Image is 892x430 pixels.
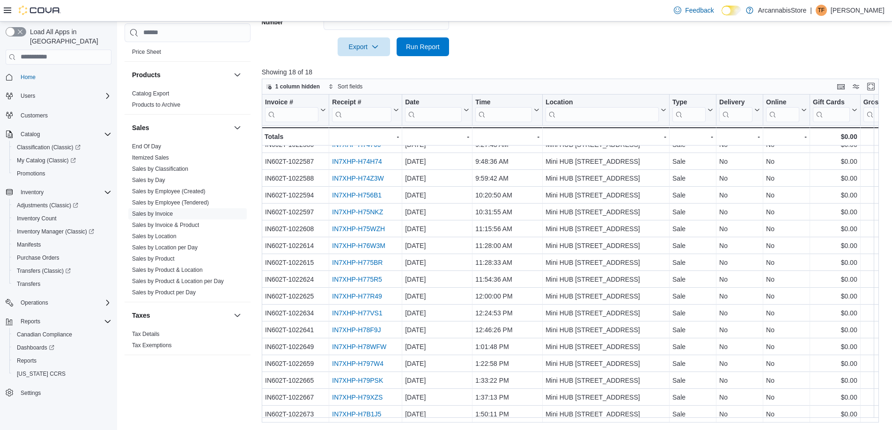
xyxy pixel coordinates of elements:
a: Tax Details [132,331,160,337]
a: IN7XHP-H79XZS [332,394,383,401]
a: Promotions [13,168,49,179]
div: IN602T-1022580 [265,139,326,150]
span: Inventory Manager (Classic) [13,226,111,237]
div: Pricing [125,46,251,61]
span: Reports [17,316,111,327]
a: IN7XHP-H775BR [332,259,383,266]
span: [US_STATE] CCRS [17,370,66,378]
a: Sales by Invoice & Product [132,222,199,228]
span: Purchase Orders [13,252,111,263]
span: Inventory [21,189,44,196]
a: End Of Day [132,143,161,150]
button: Run Report [397,37,449,56]
button: Customers [2,108,115,122]
span: Sales by Employee (Tendered) [132,199,209,206]
div: Invoice # [265,98,318,107]
div: Receipt # URL [332,98,391,122]
span: Sales by Location [132,233,177,240]
div: 11:28:00 AM [475,240,539,251]
a: Transfers (Classic) [13,265,74,277]
div: Online [766,98,799,122]
div: Receipt # [332,98,391,107]
a: Purchase Orders [13,252,63,263]
button: Catalog [2,128,115,141]
a: Inventory Manager (Classic) [9,225,115,238]
button: Operations [2,296,115,309]
span: Inventory Manager (Classic) [17,228,94,235]
span: Dark Mode [722,15,722,16]
span: Products to Archive [132,101,180,109]
a: IN7XHP-H78F9J [332,326,381,334]
div: Sale [672,274,713,285]
a: Customers [17,110,52,121]
div: - [719,131,760,142]
div: Mini HUB [STREET_ADDRESS] [546,189,666,201]
button: Display options [850,81,862,92]
div: [DATE] [405,257,469,268]
a: Reports [13,355,40,366]
div: Sale [672,291,713,302]
a: Sales by Product & Location per Day [132,278,224,284]
div: [DATE] [405,139,469,150]
span: Classification (Classic) [17,144,81,151]
a: IN7XHP-H74H74 [332,158,382,165]
div: Time [475,98,532,107]
div: Sale [672,223,713,234]
div: Sale [672,240,713,251]
a: Dashboards [13,342,58,353]
div: $0.00 [813,274,857,285]
span: Reports [21,318,40,325]
button: Canadian Compliance [9,328,115,341]
div: Mini HUB [STREET_ADDRESS] [546,173,666,184]
div: Mini HUB [STREET_ADDRESS] [546,240,666,251]
span: Catalog [21,131,40,138]
a: Adjustments (Classic) [9,199,115,212]
h3: Products [132,70,161,80]
button: Taxes [132,311,230,320]
button: Users [17,90,39,102]
div: No [766,139,807,150]
div: No [719,274,760,285]
span: Inventory [17,187,111,198]
button: Taxes [232,310,243,321]
nav: Complex example [6,66,111,424]
a: Sales by Employee (Created) [132,188,206,195]
a: My Catalog (Classic) [9,154,115,167]
span: Inventory Count [13,213,111,224]
button: Operations [17,297,52,308]
a: IN7XHP-H775R5 [332,276,382,283]
a: My Catalog (Classic) [13,155,80,166]
span: Users [21,92,35,100]
a: IN7XHP-H79PSK [332,377,383,384]
div: 11:54:36 AM [475,274,539,285]
input: Dark Mode [722,6,741,15]
span: Reports [13,355,111,366]
a: Sales by Location per Day [132,244,198,251]
div: IN602T-1022588 [265,173,326,184]
button: Reports [17,316,44,327]
button: Date [405,98,469,122]
div: Mini HUB [STREET_ADDRESS] [546,206,666,218]
span: Operations [17,297,111,308]
div: Mini HUB [STREET_ADDRESS] [546,139,666,150]
div: [DATE] [405,240,469,251]
span: Canadian Compliance [13,329,111,340]
span: Transfers (Classic) [13,265,111,277]
div: $0.00 [813,223,857,234]
button: Sales [232,122,243,133]
a: [US_STATE] CCRS [13,368,69,379]
span: Sales by Invoice & Product [132,221,199,229]
span: Customers [21,112,48,119]
div: No [766,156,807,167]
a: Tax Exemptions [132,342,172,349]
button: Transfers [9,277,115,291]
div: IN602T-1022597 [265,206,326,218]
a: Sales by Day [132,177,165,183]
div: No [719,156,760,167]
div: Gift Card Sales [813,98,850,122]
span: Sales by Product & Location [132,266,203,274]
div: No [719,223,760,234]
span: Transfers [17,280,40,288]
div: Sale [672,257,713,268]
